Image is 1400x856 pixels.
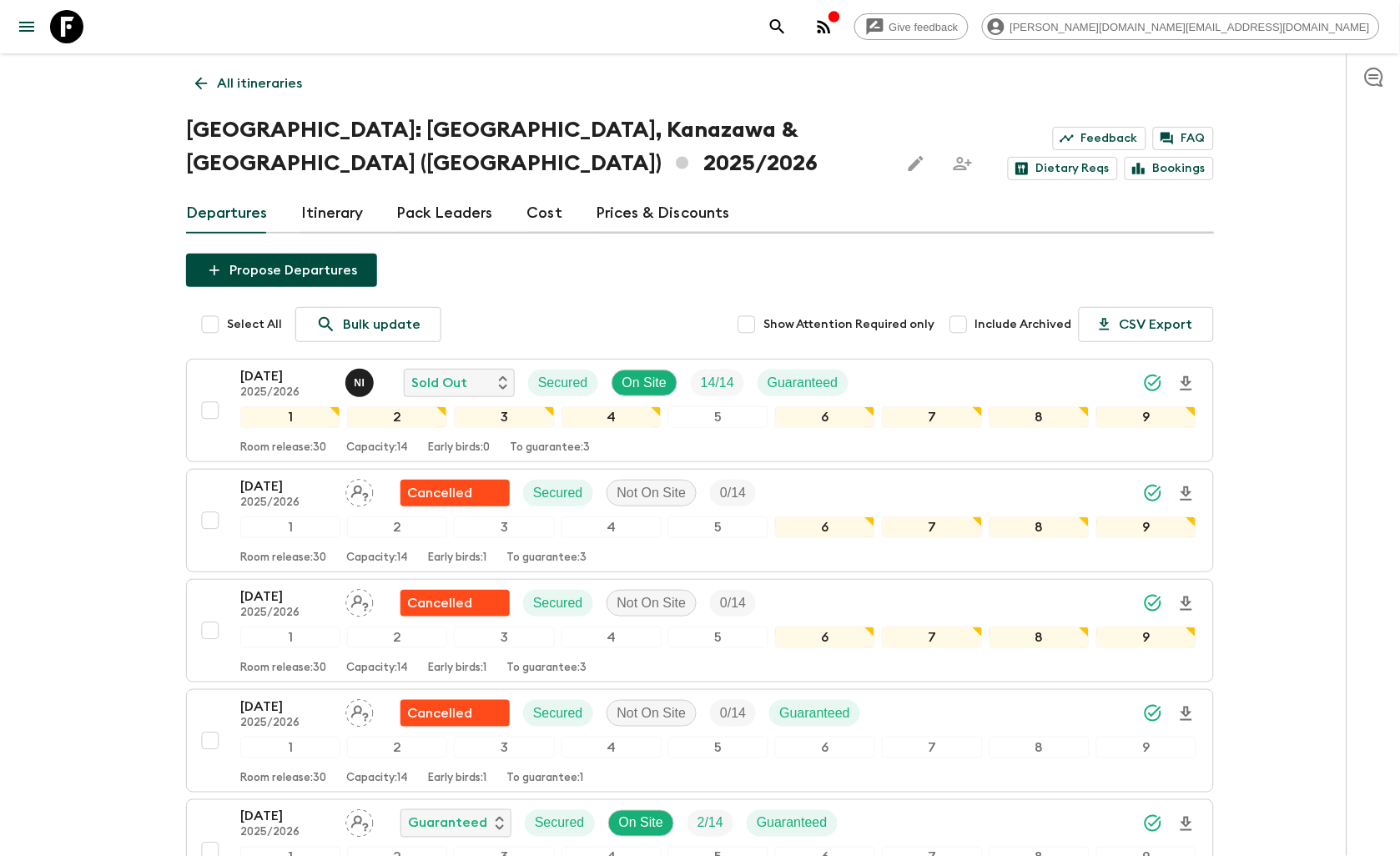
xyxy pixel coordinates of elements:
p: Cancelled [407,593,472,613]
div: On Site [608,810,674,837]
p: Capacity: 14 [346,662,408,675]
p: Guaranteed [779,703,850,723]
a: Dietary Reqs [1008,157,1118,180]
div: 5 [668,737,768,758]
p: To guarantee: 3 [506,551,587,565]
p: Cancelled [407,483,472,503]
span: Share this itinerary [946,147,979,180]
div: Secured [523,700,593,727]
svg: Synced Successfully [1143,813,1163,833]
a: All itineraries [186,67,311,100]
svg: Synced Successfully [1143,593,1163,613]
div: Flash Pack cancellation [400,700,510,727]
div: 4 [562,516,662,538]
div: Trip Fill [710,480,756,506]
div: Trip Fill [691,370,744,396]
p: Cancelled [407,703,472,723]
div: 9 [1096,516,1196,538]
p: Room release: 30 [240,551,326,565]
svg: Download Onboarding [1176,704,1196,724]
a: Pack Leaders [396,194,493,234]
p: 2025/2026 [240,607,332,620]
button: CSV Export [1079,307,1214,342]
button: search adventures [761,10,794,43]
div: 2 [347,737,447,758]
div: 7 [882,516,982,538]
a: Departures [186,194,268,234]
div: 6 [775,406,875,428]
div: 2 [347,516,447,538]
p: [DATE] [240,807,332,827]
a: Give feedback [854,13,969,40]
p: Early birds: 1 [428,551,486,565]
span: [PERSON_NAME][DOMAIN_NAME][EMAIL_ADDRESS][DOMAIN_NAME] [1001,21,1379,33]
span: Assign pack leader [345,484,374,497]
p: Early birds: 1 [428,772,486,785]
p: Sold Out [411,373,467,393]
svg: Synced Successfully [1143,703,1163,723]
p: [DATE] [240,697,332,717]
p: Capacity: 14 [346,772,408,785]
div: Secured [528,370,598,396]
p: 0 / 14 [720,703,746,723]
div: 8 [990,406,1090,428]
div: 8 [990,516,1090,538]
div: 5 [668,516,768,538]
div: 8 [990,737,1090,758]
svg: Download Onboarding [1176,594,1196,614]
a: Bookings [1125,157,1214,180]
a: Feedback [1053,127,1146,150]
button: NI [345,369,377,397]
div: 7 [882,627,982,648]
p: Not On Site [617,593,687,613]
div: Flash Pack cancellation [400,590,510,617]
button: menu [10,10,43,43]
span: Assign pack leader [345,704,374,718]
div: 4 [562,406,662,428]
p: 2025/2026 [240,827,332,840]
button: [DATE]2025/2026Naoya IshidaSold OutSecuredOn SiteTrip FillGuaranteed123456789Room release:30Capac... [186,359,1214,462]
div: 1 [240,516,340,538]
div: 2 [347,406,447,428]
p: 14 / 14 [701,373,734,393]
p: Not On Site [617,483,687,503]
span: Assign pack leader [345,814,374,828]
div: Not On Site [607,700,697,727]
a: Itinerary [301,194,363,234]
p: Secured [533,483,583,503]
div: 6 [775,627,875,648]
div: Trip Fill [710,590,756,617]
span: Naoya Ishida [345,374,377,387]
p: Guaranteed [768,373,838,393]
p: 0 / 14 [720,483,746,503]
button: [DATE]2025/2026Assign pack leaderFlash Pack cancellationSecuredNot On SiteTrip Fill123456789Room ... [186,579,1214,682]
p: 2025/2026 [240,717,332,730]
div: 4 [562,737,662,758]
p: To guarantee: 1 [506,772,583,785]
div: 6 [775,737,875,758]
div: 9 [1096,737,1196,758]
p: On Site [622,373,667,393]
p: Room release: 30 [240,772,326,785]
div: 2 [347,627,447,648]
div: 1 [240,627,340,648]
div: Not On Site [607,590,697,617]
p: Secured [535,813,585,833]
span: Assign pack leader [345,594,374,607]
p: 2 / 14 [697,813,723,833]
div: 3 [454,406,554,428]
p: Early birds: 1 [428,662,486,675]
div: 6 [775,516,875,538]
a: Prices & Discounts [596,194,730,234]
div: Secured [523,590,593,617]
button: Propose Departures [186,254,377,287]
a: Bulk update [295,307,441,342]
div: Secured [525,810,595,837]
svg: Synced Successfully [1143,373,1163,393]
div: 3 [454,737,554,758]
p: Capacity: 14 [346,441,408,455]
div: 3 [454,627,554,648]
button: [DATE]2025/2026Assign pack leaderFlash Pack cancellationSecuredNot On SiteTrip FillGuaranteed1234... [186,689,1214,793]
p: Early birds: 0 [428,441,490,455]
div: Trip Fill [710,700,756,727]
